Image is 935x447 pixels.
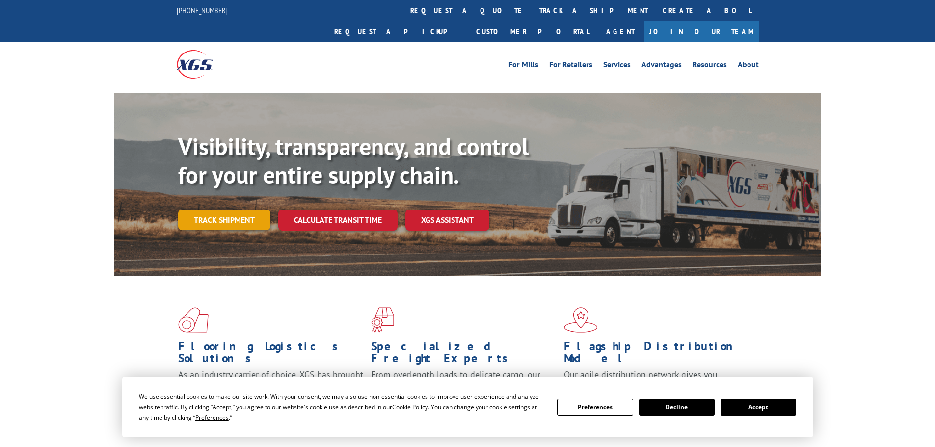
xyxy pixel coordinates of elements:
[178,131,529,190] b: Visibility, transparency, and control for your entire supply chain.
[122,377,813,437] div: Cookie Consent Prompt
[564,369,745,392] span: Our agile distribution network gives you nationwide inventory management on demand.
[178,307,209,333] img: xgs-icon-total-supply-chain-intelligence-red
[178,341,364,369] h1: Flooring Logistics Solutions
[639,399,715,416] button: Decline
[508,61,538,72] a: For Mills
[178,210,270,230] a: Track shipment
[564,307,598,333] img: xgs-icon-flagship-distribution-model-red
[693,61,727,72] a: Resources
[195,413,229,421] span: Preferences
[644,21,759,42] a: Join Our Team
[469,21,596,42] a: Customer Portal
[327,21,469,42] a: Request a pickup
[557,399,633,416] button: Preferences
[603,61,631,72] a: Services
[278,210,398,231] a: Calculate transit time
[139,392,545,422] div: We use essential cookies to make our site work. With your consent, we may also use non-essential ...
[564,341,749,369] h1: Flagship Distribution Model
[405,210,489,231] a: XGS ASSISTANT
[721,399,796,416] button: Accept
[177,5,228,15] a: [PHONE_NUMBER]
[371,369,557,413] p: From overlength loads to delicate cargo, our experienced staff knows the best way to move your fr...
[596,21,644,42] a: Agent
[392,403,428,411] span: Cookie Policy
[738,61,759,72] a: About
[549,61,592,72] a: For Retailers
[371,341,557,369] h1: Specialized Freight Experts
[371,307,394,333] img: xgs-icon-focused-on-flooring-red
[178,369,363,404] span: As an industry carrier of choice, XGS has brought innovation and dedication to flooring logistics...
[641,61,682,72] a: Advantages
